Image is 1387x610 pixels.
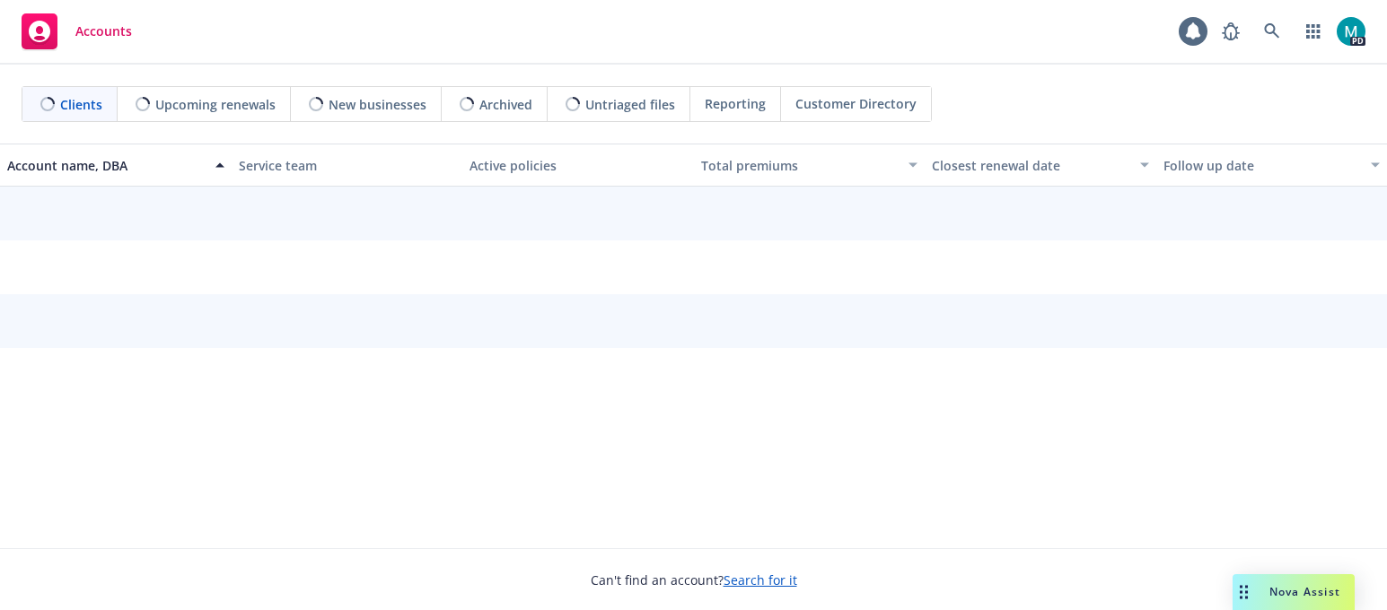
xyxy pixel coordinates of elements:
span: Customer Directory [795,94,917,113]
a: Report a Bug [1213,13,1249,49]
a: Search [1254,13,1290,49]
span: Clients [60,95,102,114]
div: Closest renewal date [932,156,1129,175]
button: Total premiums [694,144,926,187]
button: Service team [232,144,463,187]
span: Can't find an account? [591,571,797,589]
span: Archived [479,95,532,114]
span: Reporting [705,94,766,113]
div: Account name, DBA [7,156,205,175]
div: Active policies [470,156,687,175]
div: Service team [239,156,456,175]
span: Upcoming renewals [155,95,276,114]
div: Total premiums [701,156,899,175]
span: Accounts [75,24,132,39]
img: photo [1337,17,1365,46]
span: Untriaged files [585,95,675,114]
button: Closest renewal date [925,144,1156,187]
span: Nova Assist [1269,584,1340,599]
a: Switch app [1295,13,1331,49]
a: Accounts [14,6,139,57]
button: Active policies [462,144,694,187]
div: Follow up date [1163,156,1361,175]
a: Search for it [724,571,797,588]
span: New businesses [329,95,426,114]
button: Nova Assist [1233,574,1355,610]
div: Drag to move [1233,574,1255,610]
